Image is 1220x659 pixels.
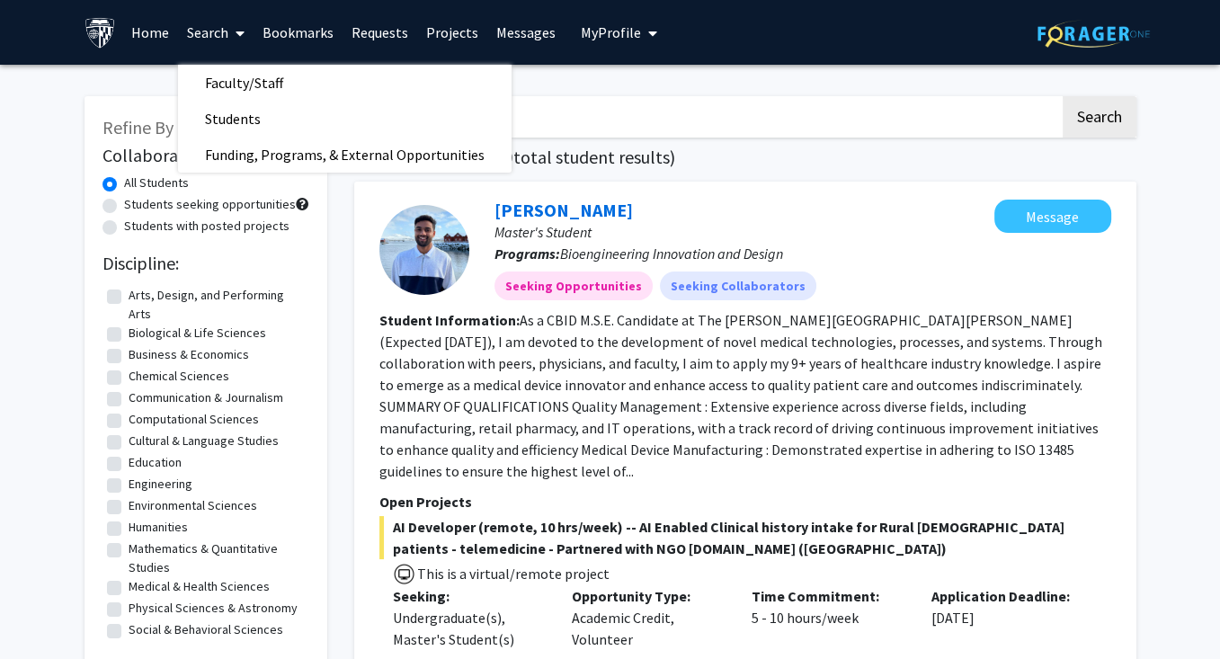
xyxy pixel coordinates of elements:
[129,410,259,429] label: Computational Sciences
[379,493,472,511] span: Open Projects
[129,345,249,364] label: Business & Economics
[354,96,1060,138] input: Search Keywords
[129,367,229,386] label: Chemical Sciences
[129,539,305,577] label: Mathematics & Quantitative Studies
[178,65,310,101] span: Faculty/Staff
[124,217,289,236] label: Students with posted projects
[178,141,512,168] a: Funding, Programs, & External Opportunities
[254,1,343,64] a: Bookmarks
[379,311,1102,480] fg-read-more: As a CBID M.S.E. Candidate at The [PERSON_NAME][GEOGRAPHIC_DATA][PERSON_NAME] (Expected [DATE]), ...
[393,585,546,607] p: Seeking:
[178,1,254,64] a: Search
[343,1,417,64] a: Requests
[487,1,565,64] a: Messages
[129,324,266,343] label: Biological & Life Sciences
[494,272,653,300] mat-chip: Seeking Opportunities
[129,286,305,324] label: Arts, Design, and Performing Arts
[129,599,298,618] label: Physical Sciences & Astronomy
[1063,96,1136,138] button: Search
[379,516,1111,559] span: AI Developer (remote, 10 hrs/week) -- AI Enabled Clinical history intake for Rural [DEMOGRAPHIC_D...
[129,620,283,639] label: Social & Behavioral Sciences
[129,475,192,494] label: Engineering
[752,585,904,607] p: Time Commitment:
[918,585,1098,650] div: [DATE]
[129,388,283,407] label: Communication & Journalism
[124,195,296,214] label: Students seeking opportunities
[738,585,918,650] div: 5 - 10 hours/week
[393,607,546,650] div: Undergraduate(s), Master's Student(s)
[102,253,309,274] h2: Discipline:
[124,174,189,192] label: All Students
[129,496,257,515] label: Environmental Sciences
[494,245,560,263] b: Programs:
[572,585,725,607] p: Opportunity Type:
[129,518,188,537] label: Humanities
[1037,20,1150,48] img: ForagerOne Logo
[354,147,1136,168] h1: Page of ( total student results)
[558,585,738,650] div: Academic Credit, Volunteer
[415,565,610,583] span: This is a virtual/remote project
[13,578,76,646] iframe: Chat
[129,432,279,450] label: Cultural & Language Studies
[178,101,288,137] span: Students
[102,116,174,138] span: Refine By
[102,145,309,166] h2: Collaboration Status:
[178,105,512,132] a: Students
[994,200,1111,233] button: Message Jay Tailor
[417,1,487,64] a: Projects
[122,1,178,64] a: Home
[178,137,512,173] span: Funding, Programs, & External Opportunities
[560,245,783,263] span: Bioengineering Innovation and Design
[931,585,1084,607] p: Application Deadline:
[85,17,116,49] img: Johns Hopkins University Logo
[379,311,520,329] b: Student Information:
[660,272,816,300] mat-chip: Seeking Collaborators
[581,23,641,41] span: My Profile
[494,199,633,221] a: [PERSON_NAME]
[129,453,182,472] label: Education
[178,69,512,96] a: Faculty/Staff
[129,577,270,596] label: Medical & Health Sciences
[494,223,592,241] span: Master's Student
